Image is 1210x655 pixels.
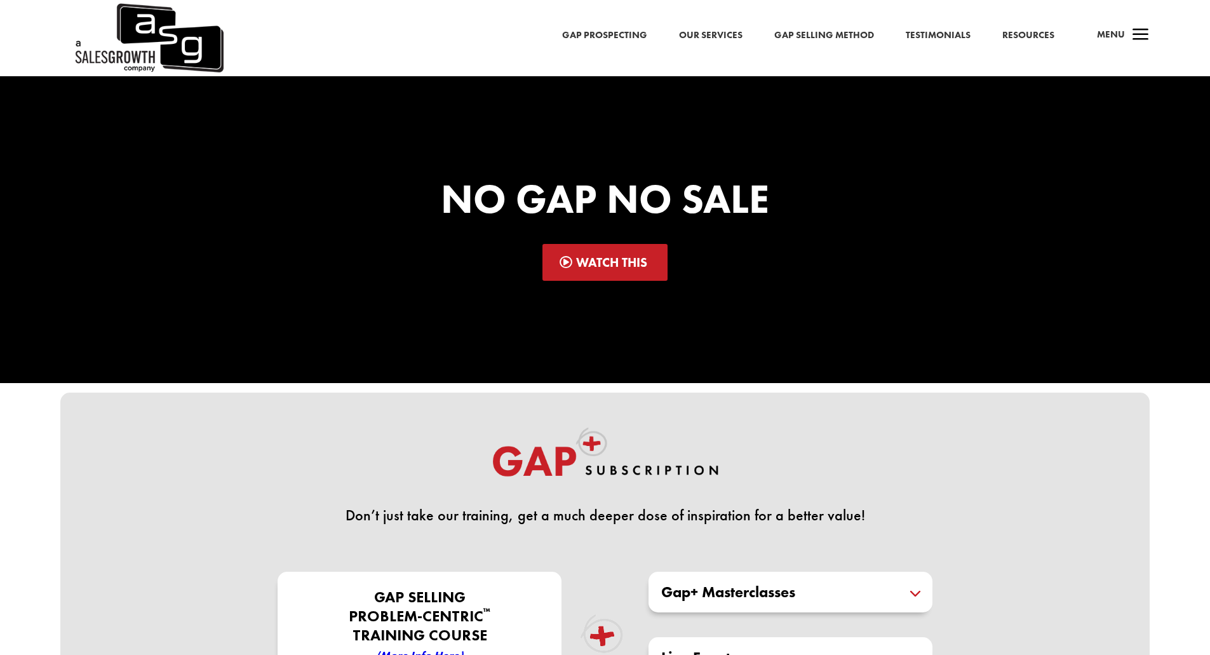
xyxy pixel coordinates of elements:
[262,179,948,226] h1: No Gap No Sale
[542,244,668,281] a: Watch This
[483,605,490,617] sup: ™
[491,427,720,489] img: Gap Subscription
[262,508,948,523] p: Don’t just take our training, get a much deeper dose of inspiration for a better value!
[661,584,920,600] h5: Gap+ Masterclasses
